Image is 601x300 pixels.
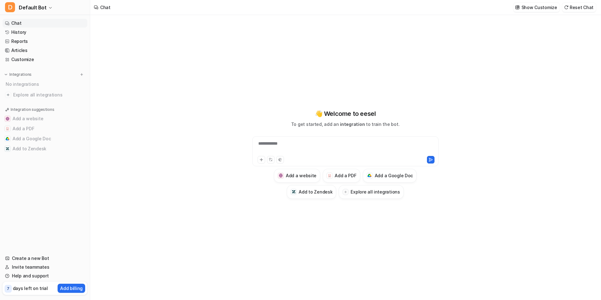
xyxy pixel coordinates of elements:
a: History [3,28,87,37]
h3: Add to Zendesk [299,189,332,195]
p: Integrations [9,72,32,77]
img: Add a website [6,117,9,121]
h3: Explore all integrations [351,189,400,195]
button: Add to ZendeskAdd to Zendesk [3,144,87,154]
img: Add a website [279,173,283,178]
button: Add a PDFAdd a PDF [323,169,360,183]
img: Add a PDF [6,127,9,131]
a: Chat [3,19,87,28]
button: Add a Google DocAdd a Google Doc [363,169,417,183]
img: explore all integrations [5,92,11,98]
img: Add a Google Doc [367,174,372,178]
span: D [5,2,15,12]
button: Add a PDFAdd a PDF [3,124,87,134]
img: customize [515,5,520,10]
a: Reports [3,37,87,46]
a: Help and support [3,272,87,280]
a: Explore all integrations [3,91,87,99]
img: Add to Zendesk [6,147,9,151]
p: Add billing [60,285,83,292]
img: Add to Zendesk [292,190,296,194]
p: days left on trial [13,285,48,292]
a: Invite teammates [3,263,87,272]
button: Add a websiteAdd a website [274,169,320,183]
button: Add a Google DocAdd a Google Doc [3,134,87,144]
p: To get started, add an to train the bot. [291,121,399,127]
span: Explore all integrations [13,90,85,100]
button: Add to ZendeskAdd to Zendesk [287,185,336,199]
p: 7 [7,286,9,292]
p: Show Customize [521,4,557,11]
button: Show Customize [513,3,560,12]
h3: Add a website [286,172,316,179]
h3: Add a PDF [335,172,356,179]
a: Create a new Bot [3,254,87,263]
p: Integration suggestions [11,107,54,112]
img: Add a PDF [328,174,332,178]
h3: Add a Google Doc [375,172,413,179]
button: Reset Chat [562,3,596,12]
button: Integrations [3,71,33,78]
img: menu_add.svg [80,72,84,77]
div: Chat [100,4,110,11]
span: Default Bot [19,3,47,12]
span: integration [340,122,365,127]
img: expand menu [4,72,8,77]
a: Customize [3,55,87,64]
a: Articles [3,46,87,55]
img: reset [564,5,568,10]
div: No integrations [4,79,87,89]
button: Add billing [58,284,85,293]
p: 👋 Welcome to eesel [315,109,376,118]
img: Add a Google Doc [6,137,9,141]
button: Explore all integrations [339,185,403,199]
button: Add a websiteAdd a website [3,114,87,124]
